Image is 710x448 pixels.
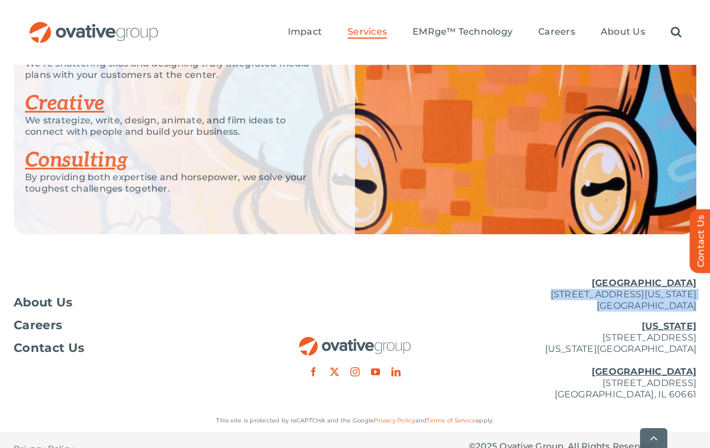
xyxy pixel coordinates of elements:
[371,367,380,376] a: youtube
[25,91,105,116] a: Creative
[25,58,327,81] p: We’re shattering silos and designing truly integrated media plans with your customers at the center.
[25,115,327,138] p: We strategize, write, design, animate, and film ideas to connect with people and build your busin...
[330,367,339,376] a: twitter
[642,321,696,331] u: [US_STATE]
[601,26,645,38] span: About Us
[469,277,696,312] p: [STREET_ADDRESS][US_STATE] [GEOGRAPHIC_DATA]
[348,26,387,39] a: Services
[25,172,327,194] p: By providing both expertise and horsepower, we solve your toughest challenges together.
[14,320,62,331] span: Careers
[592,366,696,377] u: [GEOGRAPHIC_DATA]
[28,20,159,31] a: OG_Full_horizontal_RGB
[601,26,645,39] a: About Us
[592,277,696,288] u: [GEOGRAPHIC_DATA]
[288,14,682,51] nav: Menu
[298,335,412,346] a: OG_Full_horizontal_RGB
[469,321,696,400] p: [STREET_ADDRESS] [US_STATE][GEOGRAPHIC_DATA] [STREET_ADDRESS] [GEOGRAPHIC_DATA], IL 60661
[25,148,128,173] a: Consulting
[427,417,476,424] a: Terms of Service
[391,367,401,376] a: linkedin
[350,367,360,376] a: instagram
[538,26,575,38] span: Careers
[412,26,513,38] span: EMRge™ Technology
[374,417,415,424] a: Privacy Policy
[14,415,696,426] p: This site is protected by reCAPTCHA and the Google and apply.
[412,26,513,39] a: EMRge™ Technology
[14,297,73,308] span: About Us
[309,367,318,376] a: facebook
[671,26,682,39] a: Search
[14,342,84,354] span: Contact Us
[348,26,387,38] span: Services
[288,26,322,38] span: Impact
[14,297,241,354] nav: Footer Menu
[14,320,241,331] a: Careers
[14,342,241,354] a: Contact Us
[538,26,575,39] a: Careers
[288,26,322,39] a: Impact
[14,297,241,308] a: About Us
